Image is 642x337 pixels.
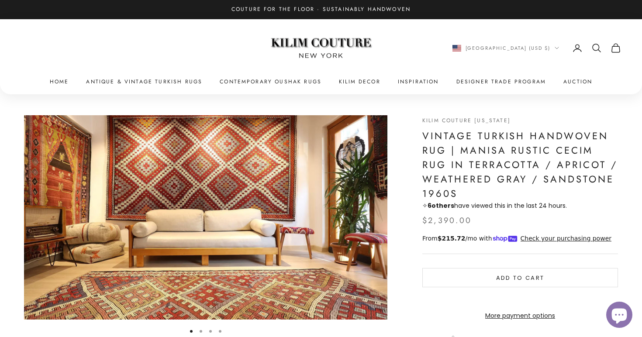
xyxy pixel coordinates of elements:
[452,43,621,53] nav: Secondary navigation
[422,117,511,124] a: Kilim Couture [US_STATE]
[422,129,618,201] h1: Vintage Turkish Handwoven Rug | Manisa Rustic Cecim Rug in Terracotta / Apricot / Weathered Gray ...
[466,44,551,52] span: [GEOGRAPHIC_DATA] (USD $)
[422,311,618,321] a: More payment options
[266,28,376,69] img: Logo of Kilim Couture New York
[422,268,618,287] button: Add to cart
[428,201,431,210] span: 6
[452,45,461,52] img: United States
[422,201,618,211] p: ✧ have viewed this in the last 24 hours.
[21,77,621,86] nav: Primary navigation
[563,77,592,86] a: Auction
[428,201,454,210] strong: others
[24,115,387,320] div: Item 1 of 4
[220,77,321,86] a: Contemporary Oushak Rugs
[604,302,635,330] inbox-online-store-chat: Shopify online store chat
[339,77,380,86] summary: Kilim Decor
[50,77,69,86] a: Home
[24,115,387,320] img: Vintage Turkish Handwoven Rug | Manisa Rustic Cecim Rug in Terracotta / Apricot / Weathered Gray ...
[231,5,411,14] p: Couture for the Floor · Sustainably Handwoven
[456,77,546,86] a: Designer Trade Program
[86,77,202,86] a: Antique & Vintage Turkish Rugs
[452,44,559,52] button: Change country or currency
[422,214,472,227] sale-price: $2,390.00
[398,77,439,86] a: Inspiration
